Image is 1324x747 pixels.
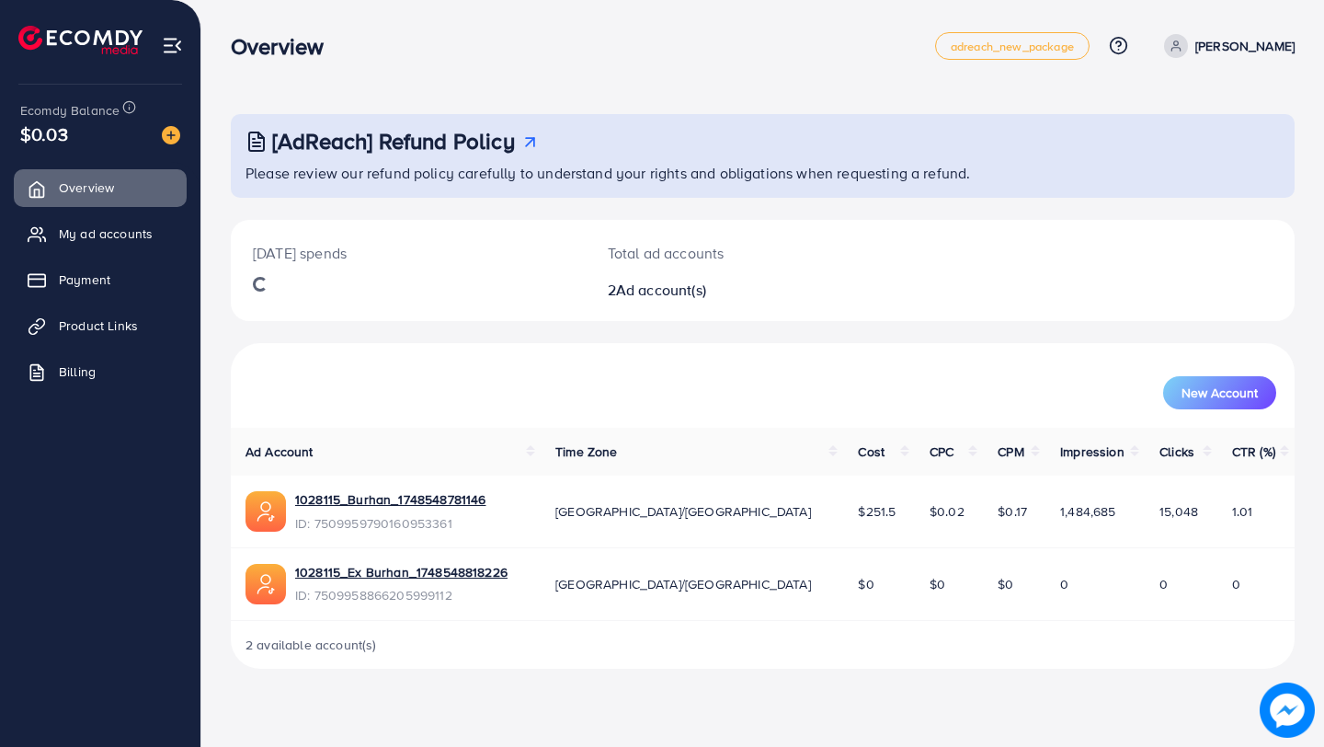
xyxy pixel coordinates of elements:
[162,35,183,56] img: menu
[59,224,153,243] span: My ad accounts
[14,169,187,206] a: Overview
[231,33,338,60] h3: Overview
[272,128,515,155] h3: [AdReach] Refund Policy
[998,442,1023,461] span: CPM
[608,282,829,299] h2: 2
[59,270,110,289] span: Payment
[1232,502,1253,521] span: 1.01
[930,502,964,521] span: $0.02
[616,280,706,300] span: Ad account(s)
[20,101,120,120] span: Ecomdy Balance
[555,575,811,593] span: [GEOGRAPHIC_DATA]/[GEOGRAPHIC_DATA]
[930,442,953,461] span: CPC
[858,502,896,521] span: $251.5
[858,575,873,593] span: $0
[1060,442,1124,461] span: Impression
[59,362,96,381] span: Billing
[14,353,187,390] a: Billing
[951,40,1074,52] span: adreach_new_package
[935,32,1090,60] a: adreach_new_package
[1157,34,1295,58] a: [PERSON_NAME]
[608,242,829,264] p: Total ad accounts
[1181,386,1258,399] span: New Account
[1232,575,1240,593] span: 0
[245,636,377,654] span: 2 available account(s)
[998,575,1013,593] span: $0
[1159,502,1198,521] span: 15,048
[998,502,1027,521] span: $0.17
[1232,442,1275,461] span: CTR (%)
[295,586,508,604] span: ID: 7509958866205999112
[1060,575,1068,593] span: 0
[1261,684,1314,737] img: image
[295,514,485,533] span: ID: 7509959790160953361
[295,490,485,509] a: 1028115_Burhan_1748548781146
[245,491,286,532] img: ic-ads-acc.e4c84228.svg
[14,307,187,344] a: Product Links
[245,564,286,604] img: ic-ads-acc.e4c84228.svg
[555,442,617,461] span: Time Zone
[1163,376,1276,409] button: New Account
[59,178,114,197] span: Overview
[245,442,314,461] span: Ad Account
[930,575,945,593] span: $0
[14,261,187,298] a: Payment
[1195,35,1295,57] p: [PERSON_NAME]
[295,563,508,581] a: 1028115_Ex Burhan_1748548818226
[162,126,180,144] img: image
[20,121,68,147] span: $0.03
[59,316,138,335] span: Product Links
[253,242,564,264] p: [DATE] spends
[1159,442,1194,461] span: Clicks
[858,442,885,461] span: Cost
[18,26,143,54] img: logo
[1159,575,1168,593] span: 0
[14,215,187,252] a: My ad accounts
[1060,502,1115,521] span: 1,484,685
[555,502,811,521] span: [GEOGRAPHIC_DATA]/[GEOGRAPHIC_DATA]
[245,162,1284,184] p: Please review our refund policy carefully to understand your rights and obligations when requesti...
